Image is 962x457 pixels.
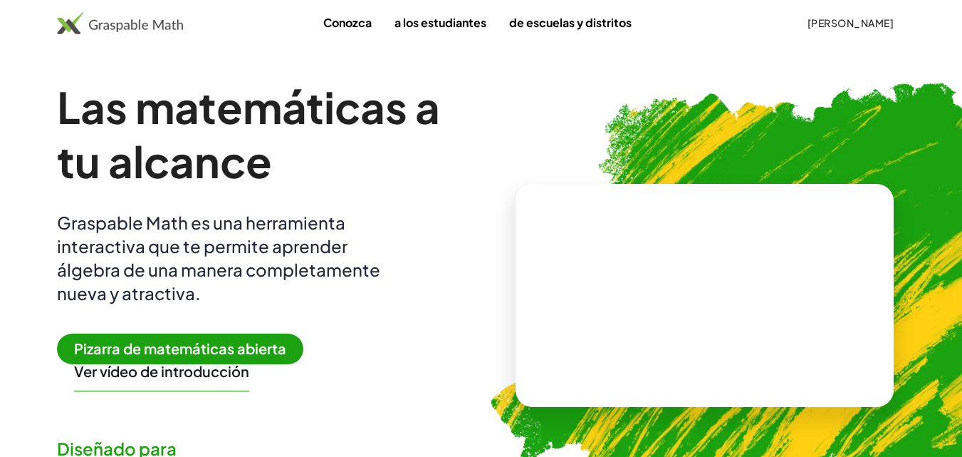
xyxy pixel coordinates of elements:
[323,15,372,30] font: Conozca
[795,10,905,36] button: [PERSON_NAME]
[383,9,498,36] a: a los estudiantes
[74,362,249,381] button: Ver vídeo de introducción
[312,9,383,36] a: Conozca
[597,242,811,349] video: ¿Qué es esto? Es notación matemática dinámica. Esta notación desempeña un papel fundamental en có...
[498,9,643,36] a: de escuelas y distritos
[394,15,486,30] font: a los estudiantes
[807,16,894,29] font: [PERSON_NAME]
[74,339,286,357] font: Pizarra de matemáticas abierta
[57,212,380,304] font: Graspable Math es una herramienta interactiva que te permite aprender álgebra de una manera compl...
[509,15,632,30] font: de escuelas y distritos
[57,80,440,188] font: Las matemáticas a tu alcance
[57,342,315,357] a: Pizarra de matemáticas abierta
